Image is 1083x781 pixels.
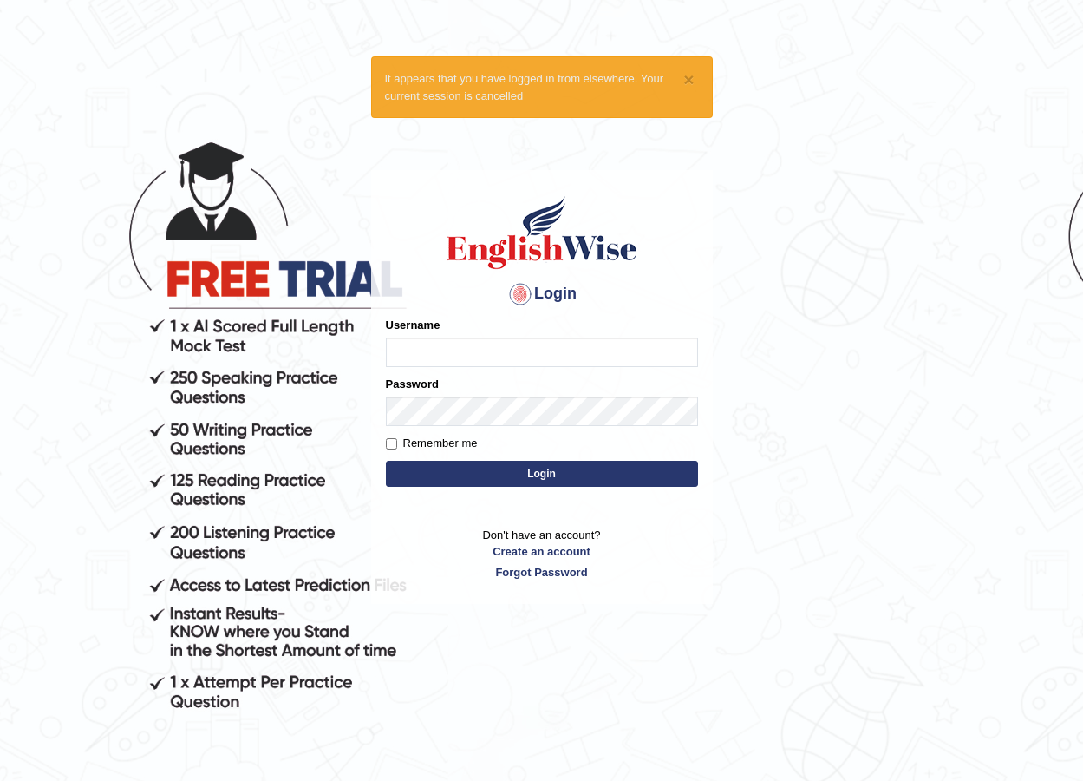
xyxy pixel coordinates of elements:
a: Create an account [386,543,698,560]
button: × [683,70,694,89]
div: It appears that you have logged in from elsewhere. Your current session is cancelled [371,56,713,117]
label: Remember me [386,435,478,452]
button: Login [386,461,698,487]
img: Logo of English Wise sign in for intelligent practice with AI [443,194,641,272]
label: Password [386,376,439,392]
h4: Login [386,280,698,308]
a: Forgot Password [386,564,698,581]
input: Remember me [386,438,397,450]
p: Don't have an account? [386,527,698,581]
label: Username [386,317,440,333]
